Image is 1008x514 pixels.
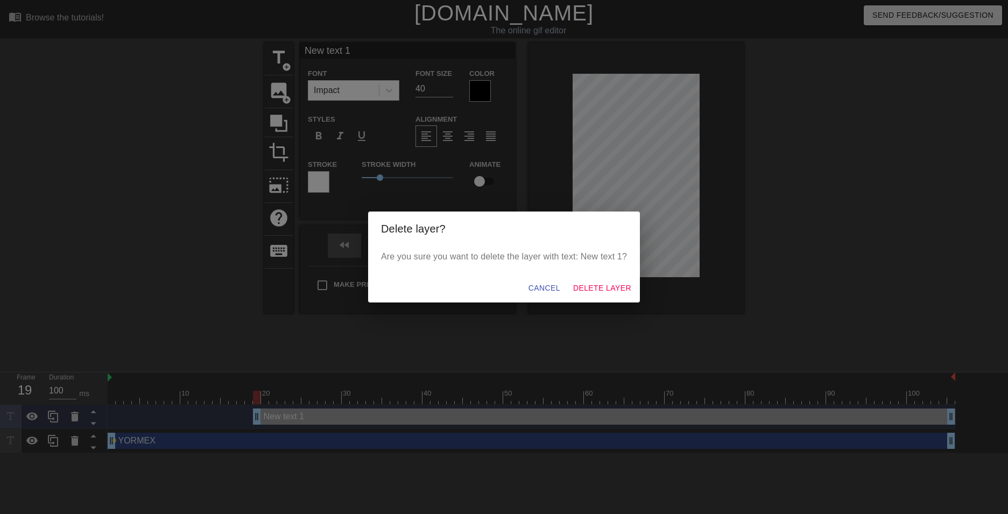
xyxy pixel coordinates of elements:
button: Delete Layer [569,278,636,298]
button: Cancel [524,278,565,298]
span: Delete Layer [573,281,631,295]
p: Are you sure you want to delete the layer with text: New text 1? [381,250,627,263]
h2: Delete layer? [381,220,627,237]
span: Cancel [528,281,560,295]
